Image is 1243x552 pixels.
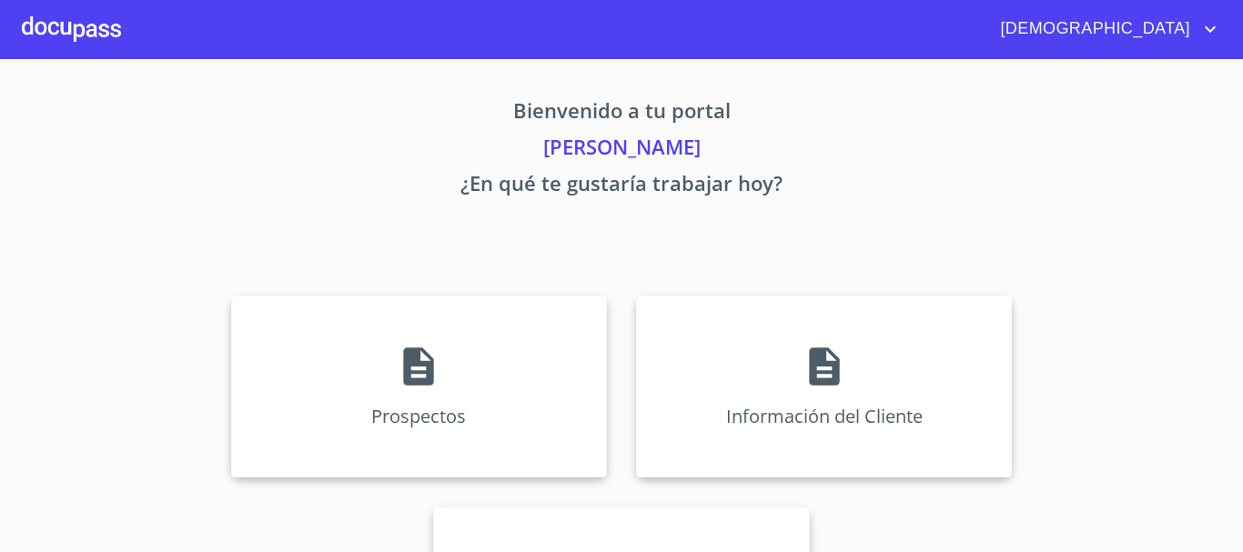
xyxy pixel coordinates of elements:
[986,15,1221,44] button: account of current user
[61,95,1182,132] p: Bienvenido a tu portal
[726,404,923,428] p: Información del Cliente
[61,168,1182,205] p: ¿En qué te gustaría trabajar hoy?
[61,132,1182,168] p: [PERSON_NAME]
[371,404,466,428] p: Prospectos
[986,15,1199,44] span: [DEMOGRAPHIC_DATA]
